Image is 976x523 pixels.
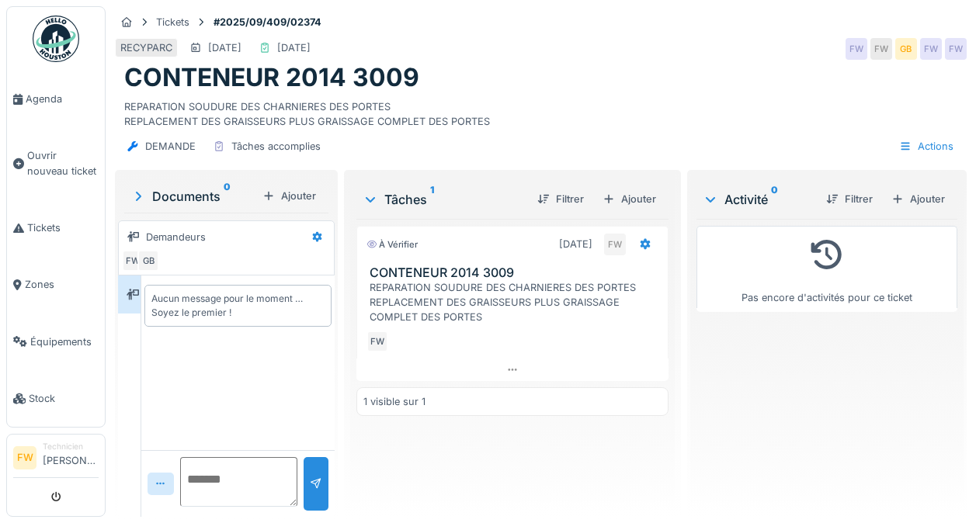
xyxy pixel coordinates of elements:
span: Stock [29,391,99,406]
div: Ajouter [256,185,322,206]
div: FW [604,234,626,255]
div: Tâches accomplies [231,139,321,154]
div: Pas encore d'activités pour ce ticket [707,233,947,305]
a: Équipements [7,313,105,370]
div: Technicien [43,441,99,452]
strong: #2025/09/409/02374 [207,15,328,29]
div: FW [122,250,144,272]
h3: CONTENEUR 2014 3009 [370,265,662,280]
div: [DATE] [208,40,241,55]
div: À vérifier [366,238,418,251]
div: REPARATION SOUDURE DES CHARNIERES DES PORTES REPLACEMENT DES GRAISSEURS PLUS GRAISSAGE COMPLET DE... [370,280,662,325]
a: Stock [7,370,105,427]
div: Ajouter [596,189,662,210]
span: Ouvrir nouveau ticket [27,148,99,178]
div: GB [137,250,159,272]
div: Tickets [156,15,189,29]
div: REPARATION SOUDURE DES CHARNIERES DES PORTES REPLACEMENT DES GRAISSEURS PLUS GRAISSAGE COMPLET DE... [124,93,957,129]
div: Tâches [363,190,525,209]
div: Demandeurs [146,230,206,244]
span: Équipements [30,334,99,349]
a: Zones [7,256,105,313]
div: Filtrer [531,189,590,210]
div: FW [870,38,892,60]
div: FW [846,38,867,60]
a: FW Technicien[PERSON_NAME] [13,441,99,478]
span: Tickets [27,220,99,235]
div: Filtrer [820,189,879,210]
div: FW [945,38,967,60]
div: GB [895,38,917,60]
sup: 0 [771,190,778,209]
div: [DATE] [277,40,311,55]
sup: 1 [430,190,434,209]
div: [DATE] [559,237,592,251]
span: Zones [25,277,99,292]
img: Badge_color-CXgf-gQk.svg [33,16,79,62]
span: Agenda [26,92,99,106]
div: Activité [703,190,814,209]
div: DEMANDE [145,139,196,154]
div: RECYPARC [120,40,172,55]
div: 1 visible sur 1 [363,394,425,409]
div: Documents [130,187,256,206]
sup: 0 [224,187,231,206]
li: [PERSON_NAME] [43,441,99,474]
div: Ajouter [885,189,951,210]
a: Tickets [7,199,105,256]
div: FW [920,38,942,60]
a: Ouvrir nouveau ticket [7,127,105,199]
h1: CONTENEUR 2014 3009 [124,63,419,92]
div: Actions [892,135,960,158]
div: FW [366,331,388,352]
li: FW [13,446,36,469]
a: Agenda [7,71,105,127]
div: Aucun message pour le moment … Soyez le premier ! [151,292,325,320]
